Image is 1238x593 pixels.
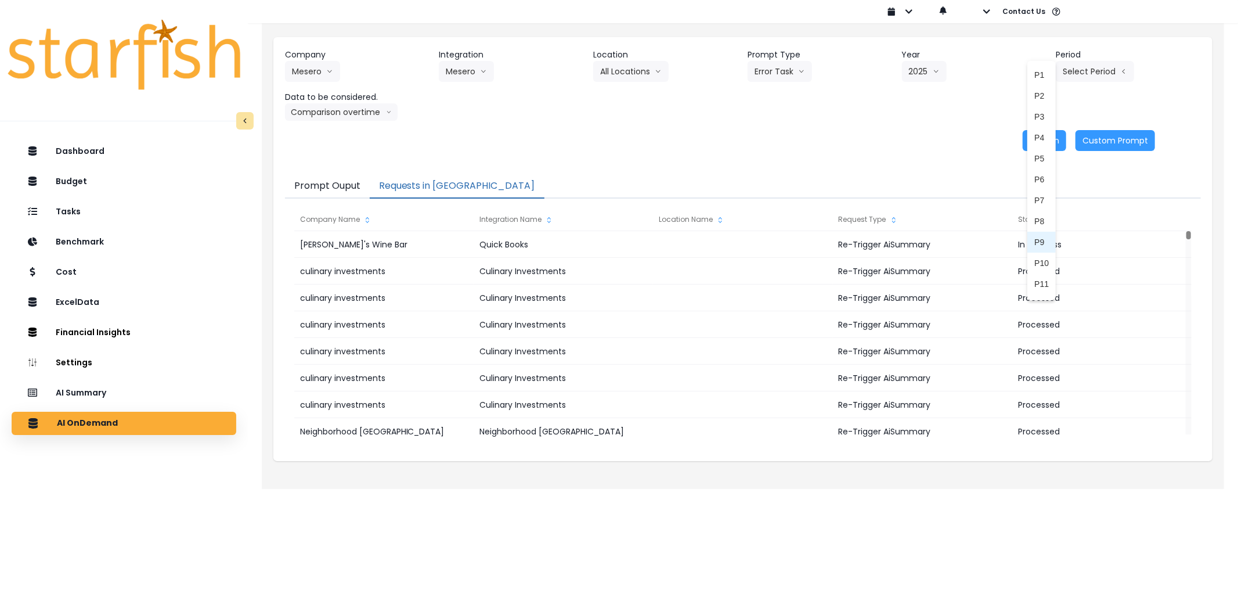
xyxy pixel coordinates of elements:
button: Error Taskarrow down line [748,61,812,82]
header: Year [902,49,1047,61]
header: Company [285,49,430,61]
span: P3 [1034,111,1049,123]
button: Requests in [GEOGRAPHIC_DATA] [370,174,544,199]
button: Dashboard [12,140,236,163]
header: Data to be considered. [285,91,430,103]
span: P4 [1034,132,1049,143]
div: In Progress [1012,231,1191,258]
span: P10 [1034,257,1049,269]
div: Re-Trigger AiSummary [833,285,1012,311]
p: ExcelData [56,297,99,307]
svg: arrow down line [655,66,662,77]
button: Meseroarrow down line [285,61,340,82]
div: Culinary Investments [474,391,652,418]
button: All Locationsarrow down line [593,61,669,82]
div: Culinary Investments [474,338,652,365]
div: Processed [1012,418,1191,445]
div: Processed [1012,311,1191,338]
p: Cost [56,267,77,277]
div: Re-Trigger AiSummary [833,311,1012,338]
div: Neighborhood [GEOGRAPHIC_DATA] [474,418,652,445]
svg: arrow down line [386,106,392,118]
p: AI OnDemand [57,418,118,429]
button: Benchmark [12,231,236,254]
svg: sort [889,215,898,225]
button: Select Periodarrow left line [1056,61,1134,82]
svg: arrow down line [326,66,333,77]
div: Re-Trigger AiSummary [833,365,1012,391]
p: Budget [56,177,87,186]
button: Re-Run [1023,130,1066,151]
button: Custom Prompt [1075,130,1155,151]
div: Processed [1012,338,1191,365]
div: Processed [1012,391,1191,418]
button: AI Summary [12,382,236,405]
p: Benchmark [56,237,104,247]
div: Culinary Investments [474,311,652,338]
svg: sort [363,215,372,225]
ul: Select Periodarrow left line [1027,61,1056,300]
svg: sort [716,215,725,225]
div: Re-Trigger AiSummary [833,258,1012,285]
svg: arrow down line [933,66,940,77]
p: Tasks [56,207,81,217]
div: Culinary Investments [474,258,652,285]
svg: arrow down line [480,66,487,77]
div: culinary investments [294,338,473,365]
div: Status [1012,208,1191,231]
button: Cost [12,261,236,284]
div: Quick Books [474,231,652,258]
div: Neighborhood [GEOGRAPHIC_DATA] [294,418,473,445]
div: Request Type [833,208,1012,231]
div: Re-Trigger AiSummary [833,391,1012,418]
span: P6 [1034,174,1049,185]
header: Period [1056,49,1201,61]
header: Location [593,49,738,61]
span: P2 [1034,90,1049,102]
button: Tasks [12,200,236,224]
div: Integration Name [474,208,652,231]
div: culinary investments [294,285,473,311]
span: P7 [1034,195,1049,206]
p: AI Summary [56,388,106,398]
span: P11 [1034,278,1049,290]
header: Integration [439,49,584,61]
button: 2025arrow down line [902,61,947,82]
button: ExcelData [12,291,236,314]
svg: arrow down line [798,66,805,77]
div: culinary investments [294,311,473,338]
button: Meseroarrow down line [439,61,494,82]
span: P9 [1034,236,1049,248]
div: culinary investments [294,258,473,285]
div: Re-Trigger AiSummary [833,231,1012,258]
header: Prompt Type [748,49,893,61]
svg: arrow left line [1120,66,1127,77]
button: Financial Insights [12,321,236,344]
div: culinary investments [294,365,473,391]
div: Company Name [294,208,473,231]
svg: sort [544,215,554,225]
div: Culinary Investments [474,365,652,391]
button: Settings [12,351,236,375]
div: Processed [1012,365,1191,391]
div: Location Name [653,208,832,231]
span: P8 [1034,215,1049,227]
div: [PERSON_NAME]'s Wine Bar [294,231,473,258]
button: Comparison overtimearrow down line [285,103,398,121]
span: P5 [1034,153,1049,164]
div: culinary investments [294,391,473,418]
div: Processed [1012,258,1191,285]
button: AI OnDemand [12,412,236,435]
div: Re-Trigger AiSummary [833,338,1012,365]
div: Re-Trigger AiSummary [833,418,1012,445]
span: P1 [1034,69,1049,81]
button: Prompt Ouput [285,174,370,199]
button: Budget [12,170,236,193]
p: Dashboard [56,146,104,156]
div: Culinary Investments [474,285,652,311]
div: Processed [1012,285,1191,311]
